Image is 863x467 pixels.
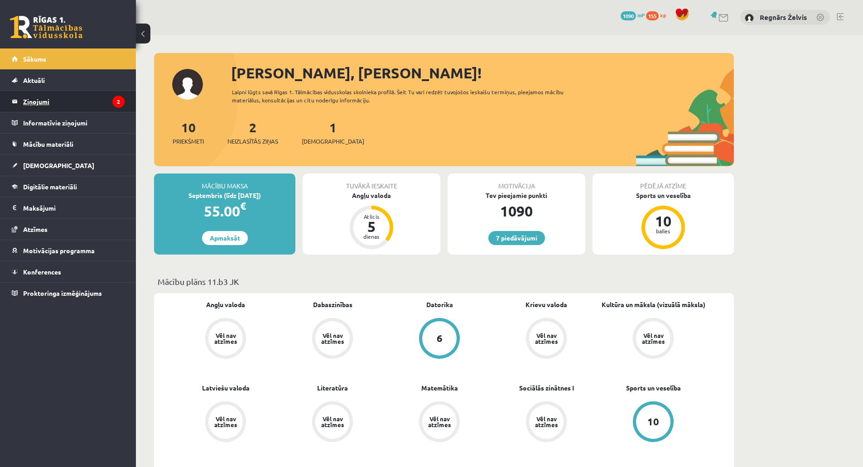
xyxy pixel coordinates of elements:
[23,55,46,63] span: Sākums
[23,91,125,112] legend: Ziņojumi
[600,401,707,444] a: 10
[23,140,73,148] span: Mācību materiāli
[602,300,705,309] a: Kultūra un māksla (vizuālā māksla)
[279,401,386,444] a: Vēl nav atzīmes
[158,275,730,288] p: Mācību plāns 11.b3 JK
[745,14,754,23] img: Regnārs Želvis
[172,318,279,361] a: Vēl nav atzīmes
[172,401,279,444] a: Vēl nav atzīmes
[317,383,348,393] a: Literatūra
[437,333,443,343] div: 6
[173,137,204,146] span: Priekšmeti
[154,200,295,222] div: 55.00
[647,417,659,427] div: 10
[358,234,385,239] div: dienas
[526,300,567,309] a: Krievu valoda
[12,283,125,303] a: Proktoringa izmēģinājums
[10,16,82,39] a: Rīgas 1. Tālmācības vidusskola
[637,11,645,19] span: mP
[519,383,574,393] a: Sociālās zinātnes I
[593,191,734,250] a: Sports un veselība 10 balles
[593,173,734,191] div: Pēdējā atzīme
[227,137,278,146] span: Neizlasītās ziņas
[12,91,125,112] a: Ziņojumi2
[12,176,125,197] a: Digitālie materiāli
[232,88,580,104] div: Laipni lūgts savā Rīgas 1. Tālmācības vidusskolas skolnieka profilā. Šeit Tu vari redzēt tuvojošo...
[202,231,248,245] a: Apmaksāt
[534,416,559,428] div: Vēl nav atzīmes
[493,401,600,444] a: Vēl nav atzīmes
[660,11,666,19] span: xp
[303,191,440,250] a: Angļu valoda Atlicis 5 dienas
[23,197,125,218] legend: Maksājumi
[626,383,681,393] a: Sports un veselība
[448,173,585,191] div: Motivācija
[760,13,807,22] a: Regnārs Želvis
[202,383,250,393] a: Latviešu valoda
[12,219,125,240] a: Atzīmes
[621,11,636,20] span: 1090
[593,191,734,200] div: Sports un veselība
[646,11,659,20] span: 155
[600,318,707,361] a: Vēl nav atzīmes
[320,332,345,344] div: Vēl nav atzīmes
[313,300,352,309] a: Dabaszinības
[621,11,645,19] a: 1090 mP
[320,416,345,428] div: Vēl nav atzīmes
[646,11,670,19] a: 155 xp
[303,173,440,191] div: Tuvākā ieskaite
[112,96,125,108] i: 2
[488,231,545,245] a: 7 piedāvājumi
[386,318,493,361] a: 6
[427,416,452,428] div: Vēl nav atzīmes
[206,300,245,309] a: Angļu valoda
[12,197,125,218] a: Maksājumi
[641,332,666,344] div: Vēl nav atzīmes
[23,112,125,133] legend: Informatīvie ziņojumi
[534,332,559,344] div: Vēl nav atzīmes
[302,137,364,146] span: [DEMOGRAPHIC_DATA]
[23,289,102,297] span: Proktoringa izmēģinājums
[227,119,278,146] a: 2Neizlasītās ziņas
[23,225,48,233] span: Atzīmes
[23,183,77,191] span: Digitālie materiāli
[173,119,204,146] a: 10Priekšmeti
[12,240,125,261] a: Motivācijas programma
[231,62,734,84] div: [PERSON_NAME], [PERSON_NAME]!
[12,261,125,282] a: Konferences
[303,191,440,200] div: Angļu valoda
[213,416,238,428] div: Vēl nav atzīmes
[23,246,95,255] span: Motivācijas programma
[650,228,677,234] div: balles
[426,300,453,309] a: Datorika
[240,199,246,212] span: €
[23,161,94,169] span: [DEMOGRAPHIC_DATA]
[421,383,458,393] a: Matemātika
[650,214,677,228] div: 10
[358,214,385,219] div: Atlicis
[12,48,125,69] a: Sākums
[279,318,386,361] a: Vēl nav atzīmes
[448,200,585,222] div: 1090
[493,318,600,361] a: Vēl nav atzīmes
[154,173,295,191] div: Mācību maksa
[12,134,125,154] a: Mācību materiāli
[154,191,295,200] div: Septembris (līdz [DATE])
[358,219,385,234] div: 5
[386,401,493,444] a: Vēl nav atzīmes
[302,119,364,146] a: 1[DEMOGRAPHIC_DATA]
[12,155,125,176] a: [DEMOGRAPHIC_DATA]
[12,112,125,133] a: Informatīvie ziņojumi
[23,76,45,84] span: Aktuāli
[213,332,238,344] div: Vēl nav atzīmes
[23,268,61,276] span: Konferences
[448,191,585,200] div: Tev pieejamie punkti
[12,70,125,91] a: Aktuāli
